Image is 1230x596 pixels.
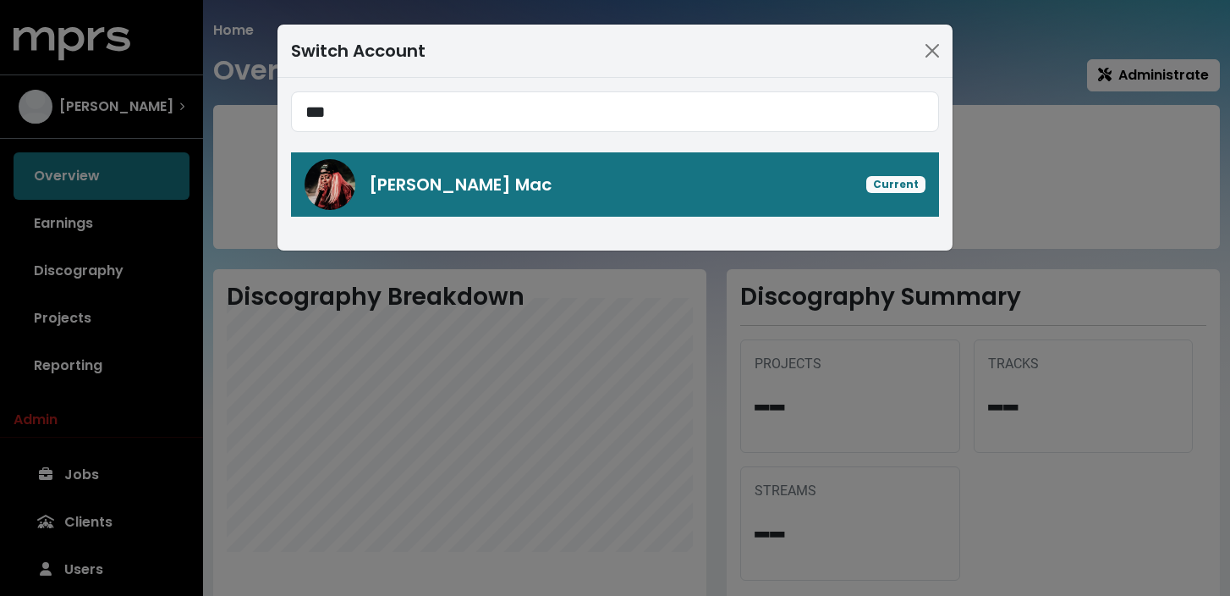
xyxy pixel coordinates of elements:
span: Current [866,176,925,193]
button: Close [919,37,946,64]
input: Search accounts [291,91,939,132]
span: [PERSON_NAME] Mac [369,172,552,197]
a: Keegan Mac[PERSON_NAME] MacCurrent [291,152,939,217]
img: Keegan Mac [305,159,355,210]
div: Switch Account [291,38,426,63]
